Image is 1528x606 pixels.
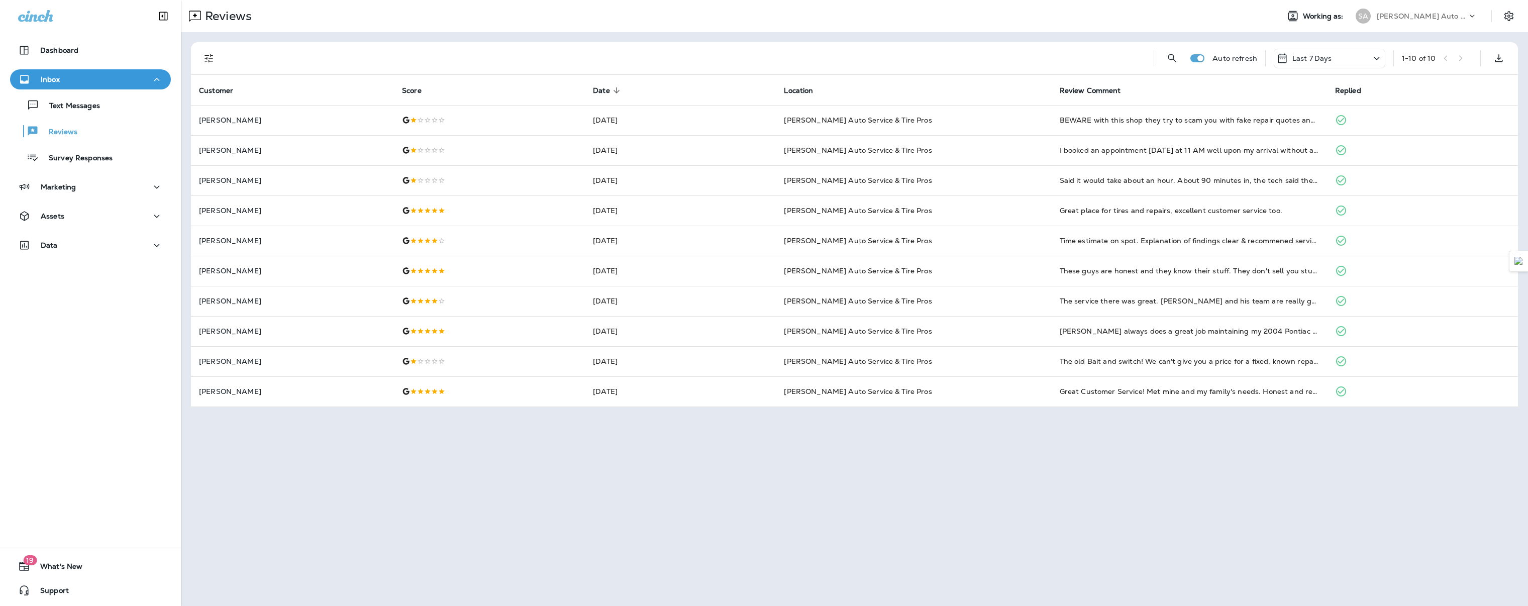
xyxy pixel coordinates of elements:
div: Sullivans always does a great job maintaining my 2004 Pontiac Vibe. I take my car there for all m... [1060,326,1319,336]
span: [PERSON_NAME] Auto Service & Tire Pros [784,176,932,185]
td: [DATE] [585,316,776,346]
span: [PERSON_NAME] Auto Service & Tire Pros [784,146,932,155]
span: What's New [30,562,82,574]
td: [DATE] [585,135,776,165]
td: [DATE] [585,376,776,407]
div: The old Bait and switch! We can't give you a price for a fixed, known repair until I brought it i... [1060,356,1319,366]
button: 19What's New [10,556,171,576]
div: 1 - 10 of 10 [1402,54,1436,62]
td: [DATE] [585,165,776,195]
span: Score [402,86,422,95]
span: Date [593,86,610,95]
p: Marketing [41,183,76,191]
button: Dashboard [10,40,171,60]
button: Settings [1500,7,1518,25]
button: Marketing [10,177,171,197]
div: SA [1356,9,1371,24]
p: [PERSON_NAME] [199,146,386,154]
p: Reviews [201,9,252,24]
span: [PERSON_NAME] Auto Service & Tire Pros [784,266,932,275]
button: Data [10,235,171,255]
button: Support [10,580,171,600]
p: Reviews [39,128,77,137]
div: These guys are honest and they know their stuff. They don't sell you stuff you don't need and the... [1060,266,1319,276]
span: [PERSON_NAME] Auto Service & Tire Pros [784,327,932,336]
td: [DATE] [585,226,776,256]
span: [PERSON_NAME] Auto Service & Tire Pros [784,236,932,245]
div: I booked an appointment on Friday at 11 AM well upon my arrival without any phone call I was told... [1060,145,1319,155]
td: [DATE] [585,195,776,226]
span: Date [593,86,623,95]
div: The service there was great. Adrian and his team are really good at what they do. Thank You [1060,296,1319,306]
p: [PERSON_NAME] [199,237,386,245]
div: Said it would take about an hour. About 90 minutes in, the tech said the tires could not be eligi... [1060,175,1319,185]
button: Assets [10,206,171,226]
span: Customer [199,86,233,95]
p: Data [41,241,58,249]
p: [PERSON_NAME] [199,297,386,305]
p: [PERSON_NAME] Auto Service & Tire Pros [1377,12,1467,20]
span: [PERSON_NAME] Auto Service & Tire Pros [784,116,932,125]
span: Working as: [1303,12,1346,21]
button: Survey Responses [10,147,171,168]
span: [PERSON_NAME] Auto Service & Tire Pros [784,357,932,366]
span: [PERSON_NAME] Auto Service & Tire Pros [784,296,932,306]
p: [PERSON_NAME] [199,207,386,215]
button: Filters [199,48,219,68]
div: BEWARE with this shop they try to scam you with fake repair quotes and deny you service if you do... [1060,115,1319,125]
img: Detect Auto [1514,257,1523,266]
span: Replied [1335,86,1374,95]
span: [PERSON_NAME] Auto Service & Tire Pros [784,387,932,396]
div: Great Customer Service! Met mine and my family's needs. Honest and reliable! Tires that lasted al... [1060,386,1319,396]
span: Score [402,86,435,95]
p: [PERSON_NAME] [199,176,386,184]
span: Customer [199,86,246,95]
td: [DATE] [585,105,776,135]
div: Great place for tires and repairs, excellent customer service too. [1060,206,1319,216]
p: [PERSON_NAME] [199,387,386,395]
p: Text Messages [39,102,100,111]
p: Assets [41,212,64,220]
span: [PERSON_NAME] Auto Service & Tire Pros [784,206,932,215]
span: Support [30,586,69,598]
p: Auto refresh [1212,54,1257,62]
p: [PERSON_NAME] [199,267,386,275]
span: Location [784,86,813,95]
button: Inbox [10,69,171,89]
p: [PERSON_NAME] [199,357,386,365]
button: Collapse Sidebar [149,6,177,26]
span: Replied [1335,86,1361,95]
p: Dashboard [40,46,78,54]
p: [PERSON_NAME] [199,327,386,335]
button: Search Reviews [1162,48,1182,68]
button: Export as CSV [1489,48,1509,68]
p: Last 7 Days [1292,54,1332,62]
span: Review Comment [1060,86,1134,95]
button: Text Messages [10,94,171,116]
td: [DATE] [585,256,776,286]
span: Review Comment [1060,86,1121,95]
span: 19 [23,555,37,565]
div: Time estimate on spot. Explanation of findings clear & recommened service explained. [1060,236,1319,246]
button: Reviews [10,121,171,142]
td: [DATE] [585,286,776,316]
p: [PERSON_NAME] [199,116,386,124]
p: Survey Responses [39,154,113,163]
span: Location [784,86,826,95]
td: [DATE] [585,346,776,376]
p: Inbox [41,75,60,83]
